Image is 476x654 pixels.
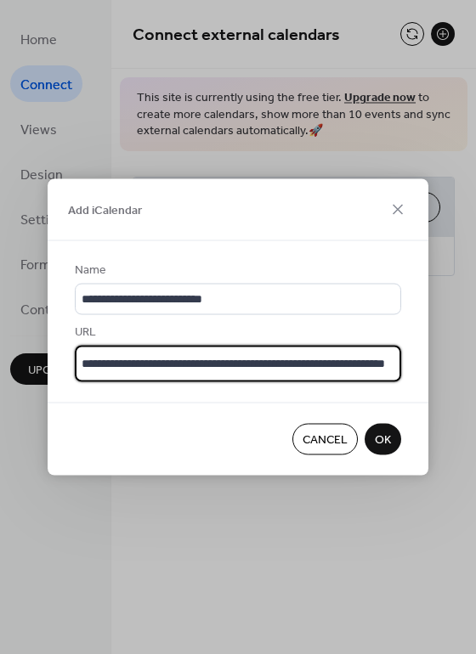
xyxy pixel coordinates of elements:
[75,262,398,279] div: Name
[365,424,401,455] button: OK
[303,431,348,449] span: Cancel
[68,202,142,220] span: Add iCalendar
[292,424,358,455] button: Cancel
[75,324,398,341] div: URL
[375,431,391,449] span: OK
